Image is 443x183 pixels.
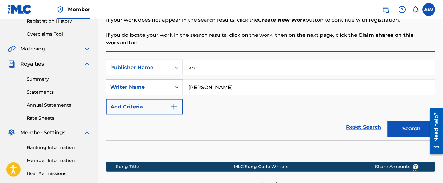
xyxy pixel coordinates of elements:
[27,145,91,151] a: Banking Information
[388,121,435,137] button: Search
[170,103,178,111] img: 9d2ae6d4665cec9f34b9.svg
[110,83,167,91] div: Writer Name
[106,60,435,140] form: Search Form
[8,60,15,68] img: Royalties
[106,16,435,24] p: If your work does not appear in the search results, click the button to continue with registration.
[83,60,91,68] img: expand
[27,89,91,95] a: Statements
[8,5,32,14] img: MLC Logo
[382,6,390,13] img: search
[57,6,64,13] img: Top Rightsholder
[106,99,183,115] button: Add Criteria
[27,115,91,121] a: Rate Sheets
[83,45,91,53] img: expand
[399,6,406,13] img: help
[375,164,419,170] span: Share Amounts
[272,164,366,170] div: Writers
[411,153,443,183] iframe: Chat Widget
[413,6,419,13] div: Notifications
[20,60,44,68] span: Royalties
[27,31,91,37] a: Overclaims Tool
[68,6,90,13] span: Member
[106,31,435,47] p: If you do locate your work in the search results, click on the work, then on the next page, click...
[20,45,45,53] span: Matching
[396,3,409,16] div: Help
[27,171,91,177] a: User Permissions
[379,3,392,16] a: Public Search
[27,76,91,82] a: Summary
[8,45,16,53] img: Matching
[83,129,91,137] img: expand
[27,102,91,108] a: Annual Statements
[343,121,385,134] a: Reset Search
[423,3,435,16] div: User Menu
[27,158,91,164] a: Member Information
[8,129,15,137] img: Member Settings
[110,64,167,71] div: Publisher Name
[20,129,65,137] span: Member Settings
[27,18,91,24] a: Registration History
[425,105,443,156] iframe: Resource Center
[234,164,272,170] div: MLC Song Code
[116,164,234,170] div: Song Title
[413,159,417,178] div: Drag
[258,17,306,23] strong: Create New Work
